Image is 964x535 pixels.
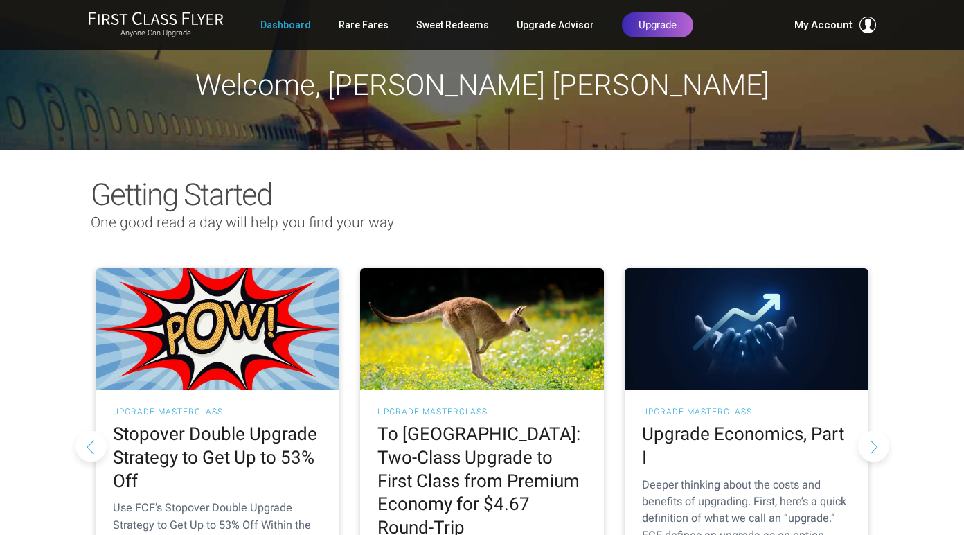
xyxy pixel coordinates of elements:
h2: Upgrade Economics, Part I [642,423,851,470]
a: Rare Fares [339,12,389,37]
small: Anyone Can Upgrade [88,28,224,38]
span: Getting Started [91,177,271,213]
button: Next slide [858,430,889,462]
h2: Stopover Double Upgrade Strategy to Get Up to 53% Off [113,423,322,493]
a: Upgrade [622,12,693,37]
span: One good read a day will help you find your way [91,214,394,231]
h3: UPGRADE MASTERCLASS [113,407,322,416]
a: Upgrade Advisor [517,12,594,37]
a: Dashboard [260,12,311,37]
h3: UPGRADE MASTERCLASS [377,407,587,416]
img: First Class Flyer [88,11,224,26]
a: Sweet Redeems [416,12,489,37]
button: Previous slide [75,430,107,462]
span: My Account [794,17,853,33]
button: My Account [794,17,876,33]
a: First Class FlyerAnyone Can Upgrade [88,11,224,39]
h3: UPGRADE MASTERCLASS [642,407,851,416]
span: Welcome, [PERSON_NAME] [PERSON_NAME] [195,68,769,102]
